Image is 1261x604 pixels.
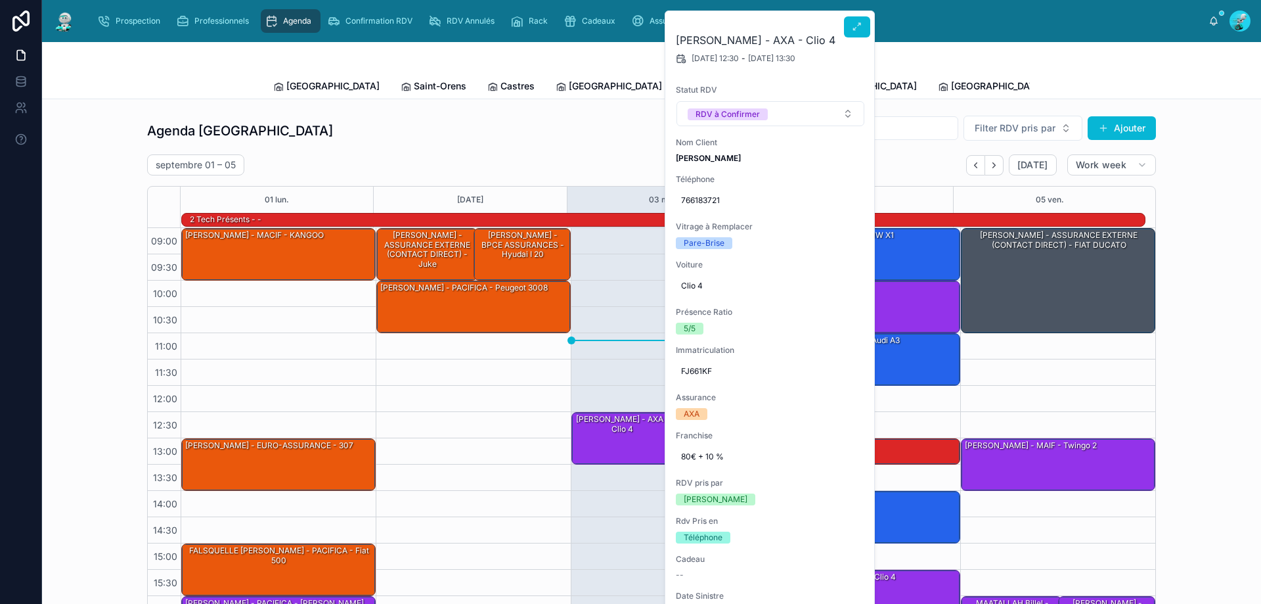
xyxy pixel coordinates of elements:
[1088,116,1156,140] button: Ajouter
[188,213,263,226] div: 2 Tech présents - -
[676,101,864,126] button: Select Button
[150,314,181,325] span: 10:30
[676,591,865,601] span: Date Sinistre
[182,229,375,280] div: [PERSON_NAME] - MACIF - KANGOO
[1009,154,1057,175] button: [DATE]
[556,74,662,101] a: [GEOGRAPHIC_DATA]
[684,494,747,505] div: [PERSON_NAME]
[684,237,724,249] div: Pare-Brise
[152,340,181,352] span: 11:00
[150,498,181,509] span: 14:00
[962,229,1155,333] div: [PERSON_NAME] - ASSURANCE EXTERNE (CONTACT DIRECT) - FIAT DUCATO
[188,214,263,225] div: 2 Tech présents - -
[676,430,865,441] span: Franchise
[676,570,684,580] span: --
[650,16,693,26] span: Assurances
[323,9,422,33] a: Confirmation RDV
[53,11,76,32] img: App logo
[676,85,865,95] span: Statut RDV
[150,288,181,299] span: 10:00
[676,345,865,356] span: Immatriculation
[572,413,672,464] div: [PERSON_NAME] - AXA - Clio 4
[963,440,1098,452] div: [PERSON_NAME] - MAIF - Twingo 2
[681,366,860,377] span: FJ661KF
[748,53,795,64] span: [DATE] 13:30
[182,544,375,595] div: FALSQUELLE [PERSON_NAME] - PACIFICA - Fiat 500
[152,367,181,378] span: 11:30
[975,122,1055,135] span: Filter RDV pris par
[529,16,548,26] span: Rack
[676,554,865,565] span: Cadeau
[569,80,662,93] span: [GEOGRAPHIC_DATA]
[148,235,181,246] span: 09:00
[184,229,325,241] div: [PERSON_NAME] - MACIF - KANGOO
[676,174,865,185] span: Téléphone
[194,16,249,26] span: Professionnels
[182,439,375,490] div: [PERSON_NAME] - EURO-ASSURANCE - 307
[147,122,333,140] h1: Agenda [GEOGRAPHIC_DATA]
[184,545,374,567] div: FALSQUELLE [PERSON_NAME] - PACIFICA - Fiat 500
[676,260,865,270] span: Voiture
[582,16,615,26] span: Cadeaux
[500,80,535,93] span: Castres
[424,9,504,33] a: RDV Annulés
[476,229,569,260] div: [PERSON_NAME] - BPCE ASSURANCES - hyudai i 20
[649,187,678,213] button: 03 mer.
[414,80,466,93] span: Saint-Orens
[148,262,181,273] span: 09:30
[286,80,380,93] span: [GEOGRAPHIC_DATA]
[692,53,739,64] span: [DATE] 12:30
[676,153,741,163] strong: [PERSON_NAME]
[506,9,557,33] a: Rack
[684,323,696,335] div: 5/5
[487,74,535,101] a: Castres
[150,551,181,562] span: 15:00
[966,155,985,175] button: Back
[963,116,1082,141] button: Select Button
[560,9,625,33] a: Cadeaux
[676,392,865,403] span: Assurance
[150,393,181,404] span: 12:00
[379,229,476,270] div: [PERSON_NAME] - ASSURANCE EXTERNE (CONTACT DIRECT) - juke
[87,7,1208,35] div: scrollable content
[1067,154,1156,175] button: Work week
[676,221,865,232] span: Vitrage à Remplacer
[963,229,1154,251] div: [PERSON_NAME] - ASSURANCE EXTERNE (CONTACT DIRECT) - FIAT DUCATO
[696,108,760,120] div: RDV à Confirmer
[401,74,466,101] a: Saint-Orens
[345,16,412,26] span: Confirmation RDV
[150,524,181,536] span: 14:30
[273,74,380,101] a: [GEOGRAPHIC_DATA]
[627,9,702,33] a: Assurances
[684,408,699,420] div: AXA
[1017,159,1048,171] span: [DATE]
[261,9,321,33] a: Agenda
[938,74,1044,101] a: [GEOGRAPHIC_DATA]
[741,53,745,64] span: -
[721,9,838,33] a: NE PAS TOUCHER
[377,281,570,333] div: [PERSON_NAME] - PACIFICA - Peugeot 3008
[377,229,477,280] div: [PERSON_NAME] - ASSURANCE EXTERNE (CONTACT DIRECT) - juke
[681,195,860,206] span: 766183721
[681,452,860,462] span: 80€ + 10 %
[684,532,722,544] div: Téléphone
[93,9,169,33] a: Prospection
[447,16,495,26] span: RDV Annulés
[681,281,860,291] span: Clio 4
[283,16,311,26] span: Agenda
[676,516,865,526] span: Rdv Pris en
[457,187,483,213] button: [DATE]
[156,158,236,172] h2: septembre 01 – 05
[265,187,289,213] button: 01 lun.
[1036,187,1064,213] button: 05 ven.
[184,440,355,452] div: [PERSON_NAME] - EURO-ASSURANCE - 307
[116,16,160,26] span: Prospection
[150,446,181,457] span: 13:00
[676,137,865,148] span: Nom Client
[962,439,1155,490] div: [PERSON_NAME] - MAIF - Twingo 2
